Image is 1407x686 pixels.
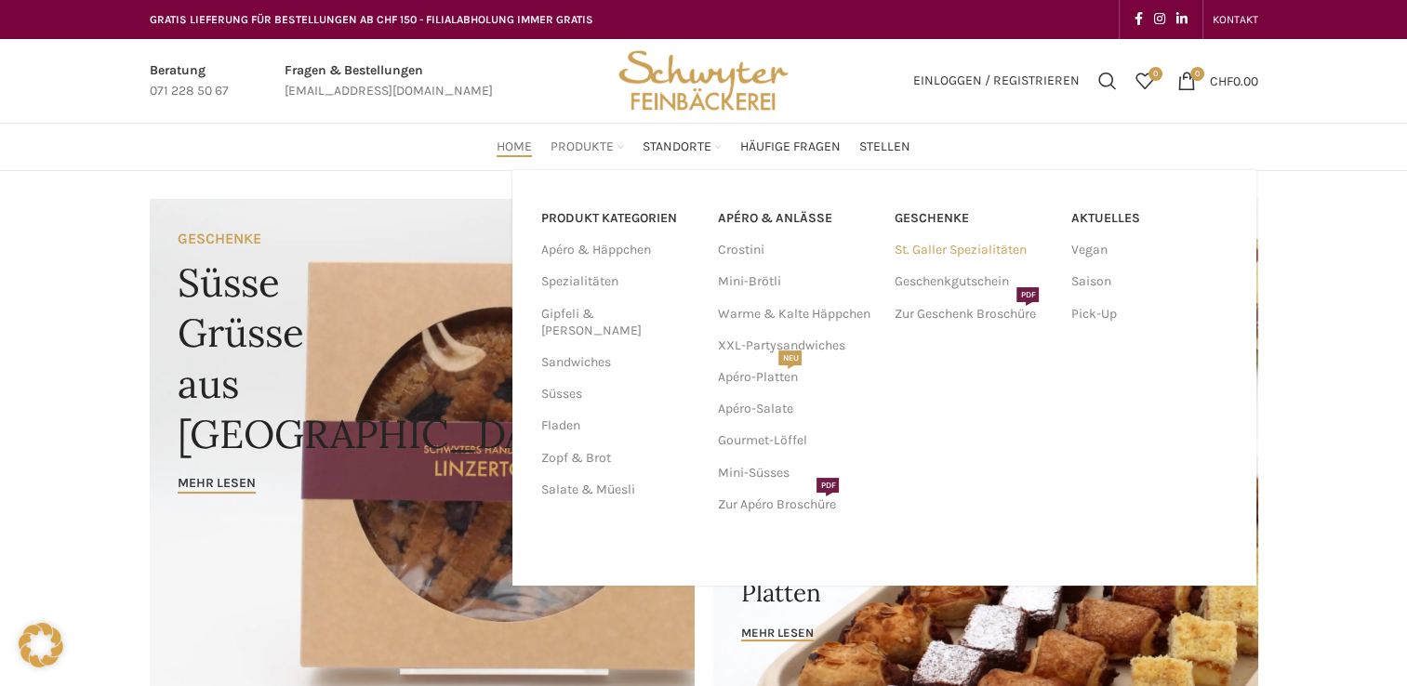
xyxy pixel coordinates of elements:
a: Home [497,128,532,165]
span: Standorte [643,139,711,156]
a: Aktuelles [1070,203,1228,234]
a: Infobox link [150,60,229,102]
a: Saison [1070,266,1228,297]
span: Häufige Fragen [740,139,841,156]
a: Linkedin social link [1171,7,1193,33]
span: PDF [816,478,839,493]
span: 0 [1190,67,1204,81]
a: Vegan [1070,234,1228,266]
a: Apéro & Häppchen [540,234,695,266]
span: CHF [1210,73,1233,88]
a: Geschenkgutschein [894,266,1052,297]
a: Crostini [717,234,875,266]
a: Gourmet-Löffel [717,425,875,456]
a: St. Galler Spezialitäten [894,234,1052,266]
a: Gipfeli & [PERSON_NAME] [540,298,695,347]
a: Apéro-Salate [717,393,875,425]
div: Secondary navigation [1203,1,1268,38]
a: Einloggen / Registrieren [904,62,1089,99]
a: APÉRO & ANLÄSSE [717,203,875,234]
div: Main navigation [140,128,1268,165]
a: Geschenke [894,203,1052,234]
span: GRATIS LIEFERUNG FÜR BESTELLUNGEN AB CHF 150 - FILIALABHOLUNG IMMER GRATIS [150,13,593,26]
span: Einloggen / Registrieren [913,74,1080,87]
a: Süsses [540,378,695,410]
img: Bäckerei Schwyter [612,39,794,123]
span: Stellen [859,139,910,156]
a: Pick-Up [1070,298,1228,330]
a: 0 CHF0.00 [1168,62,1268,99]
bdi: 0.00 [1210,73,1258,88]
a: Facebook social link [1129,7,1148,33]
span: PDF [1016,287,1039,302]
a: Sandwiches [540,347,695,378]
a: Apéro-PlattenNEU [717,362,875,393]
a: Spezialitäten [540,266,695,297]
a: Suchen [1089,62,1126,99]
a: XXL-Partysandwiches [717,330,875,362]
span: NEU [778,350,802,365]
div: Meine Wunschliste [1126,62,1163,99]
span: Produkte [551,139,614,156]
a: Zur Apéro BroschürePDF [717,489,875,521]
span: 0 [1148,67,1162,81]
a: Fladen [540,410,695,442]
a: Infobox link [285,60,493,102]
a: Zur Geschenk BroschürePDF [894,298,1052,330]
a: Zopf & Brot [540,442,695,474]
a: PRODUKT KATEGORIEN [540,203,695,234]
a: Mini-Süsses [717,457,875,489]
a: Häufige Fragen [740,128,841,165]
a: Standorte [643,128,722,165]
a: Mini-Brötli [717,266,875,297]
a: Site logo [612,72,794,87]
a: Produkte [551,128,624,165]
span: KONTAKT [1213,13,1258,26]
a: Salate & Müesli [540,474,695,506]
a: Stellen [859,128,910,165]
a: KONTAKT [1213,1,1258,38]
a: Warme & Kalte Häppchen [717,298,875,330]
span: Home [497,139,532,156]
a: 0 [1126,62,1163,99]
a: Instagram social link [1148,7,1171,33]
